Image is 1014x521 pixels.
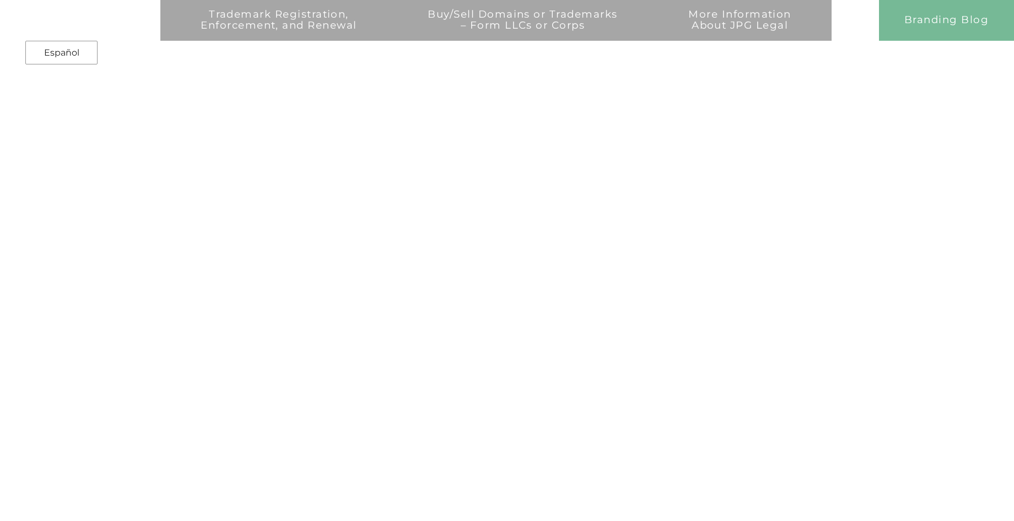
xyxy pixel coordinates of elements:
a: Trademark Registration,Enforcement, and Renewal [170,9,387,50]
a: More InformationAbout JPG Legal [658,9,822,50]
a: Español [29,43,94,63]
img: gif;base64,R0lGODlhAQABAAAAACH5BAEKAAEALAAAAAABAAEAAAICTAEAOw== [859,3,876,20]
a: Buy/Sell Domains or Trademarks– Form LLCs or Corps [397,9,648,50]
img: gif;base64,R0lGODlhAQABAAAAACH5BAEKAAEALAAAAAABAAEAAAICTAEAOw== [859,24,876,41]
